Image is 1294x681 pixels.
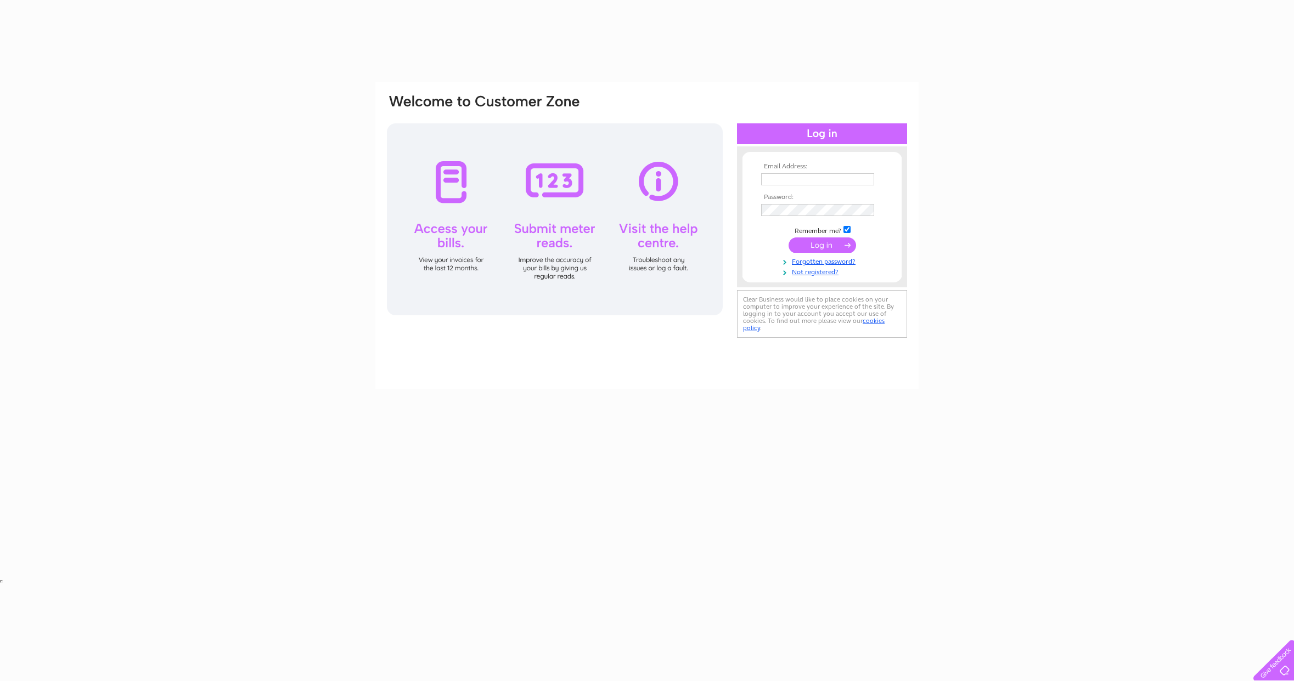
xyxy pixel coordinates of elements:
a: Forgotten password? [761,256,886,266]
th: Password: [758,194,886,201]
td: Remember me? [758,224,886,235]
a: cookies policy [743,317,885,332]
a: Not registered? [761,266,886,276]
th: Email Address: [758,163,886,171]
div: Clear Business would like to place cookies on your computer to improve your experience of the sit... [737,290,907,338]
input: Submit [789,237,856,253]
